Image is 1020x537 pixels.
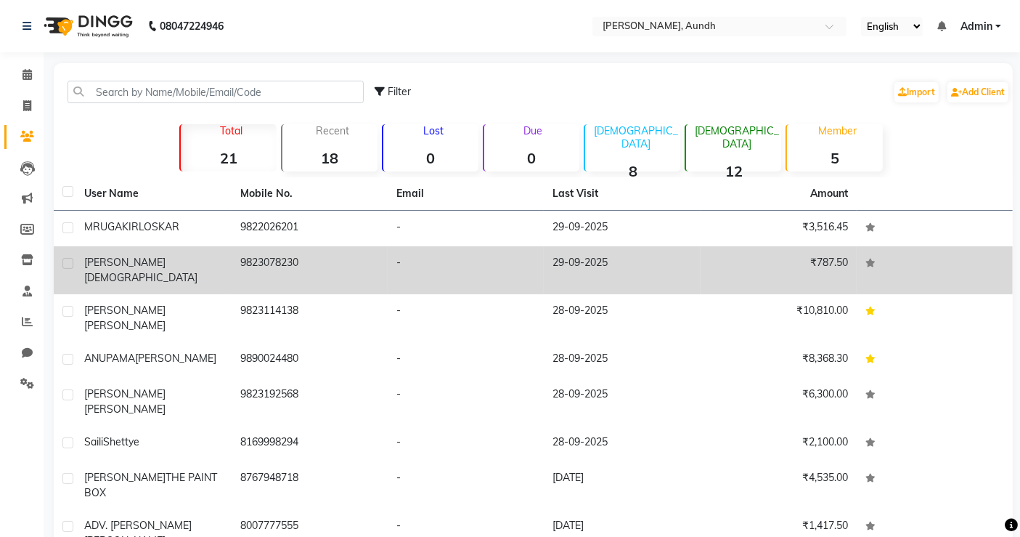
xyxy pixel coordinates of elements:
[484,149,579,167] strong: 0
[232,342,388,378] td: 9890024480
[84,220,122,233] span: MRUGA
[388,378,544,426] td: -
[388,342,544,378] td: -
[232,246,388,294] td: 9823078230
[585,162,680,180] strong: 8
[84,435,103,448] span: Saili
[84,319,166,332] span: [PERSON_NAME]
[122,220,179,233] span: KIRLOSKAR
[84,471,166,484] span: [PERSON_NAME]
[388,294,544,342] td: -
[76,177,232,211] th: User Name
[701,426,857,461] td: ₹2,100.00
[84,352,135,365] span: ANUPAMA
[181,149,276,167] strong: 21
[544,211,700,246] td: 29-09-2025
[68,81,364,103] input: Search by Name/Mobile/Email/Code
[701,294,857,342] td: ₹10,810.00
[84,403,166,416] span: [PERSON_NAME]
[388,211,544,246] td: -
[544,461,700,509] td: [DATE]
[793,124,882,137] p: Member
[701,246,857,294] td: ₹787.50
[135,352,216,365] span: [PERSON_NAME]
[282,149,378,167] strong: 18
[389,124,478,137] p: Lost
[37,6,136,47] img: logo
[232,461,388,509] td: 8767948718
[84,519,192,532] span: ADV. [PERSON_NAME]
[701,378,857,426] td: ₹6,300.00
[960,19,992,34] span: Admin
[84,271,197,284] span: [DEMOGRAPHIC_DATA]
[288,124,378,137] p: Recent
[544,342,700,378] td: 28-09-2025
[947,82,1008,102] a: Add Client
[388,85,411,98] span: Filter
[701,342,857,378] td: ₹8,368.30
[232,211,388,246] td: 9822026201
[383,149,478,167] strong: 0
[801,177,857,210] th: Amount
[160,6,224,47] b: 08047224946
[84,256,166,269] span: [PERSON_NAME]
[232,426,388,461] td: 8169998294
[388,461,544,509] td: -
[544,177,700,211] th: Last Visit
[388,426,544,461] td: -
[544,378,700,426] td: 28-09-2025
[544,294,700,342] td: 28-09-2025
[103,435,139,448] span: Shettye
[232,177,388,211] th: Mobile No.
[544,426,700,461] td: 28-09-2025
[692,124,781,150] p: [DEMOGRAPHIC_DATA]
[894,82,939,102] a: Import
[84,304,166,317] span: [PERSON_NAME]
[487,124,579,137] p: Due
[388,246,544,294] td: -
[187,124,276,137] p: Total
[787,149,882,167] strong: 5
[388,177,544,211] th: Email
[544,246,700,294] td: 29-09-2025
[686,162,781,180] strong: 12
[84,387,166,400] span: [PERSON_NAME]
[232,378,388,426] td: 9823192568
[232,294,388,342] td: 9823114138
[701,461,857,509] td: ₹4,535.00
[591,124,680,150] p: [DEMOGRAPHIC_DATA]
[701,211,857,246] td: ₹3,516.45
